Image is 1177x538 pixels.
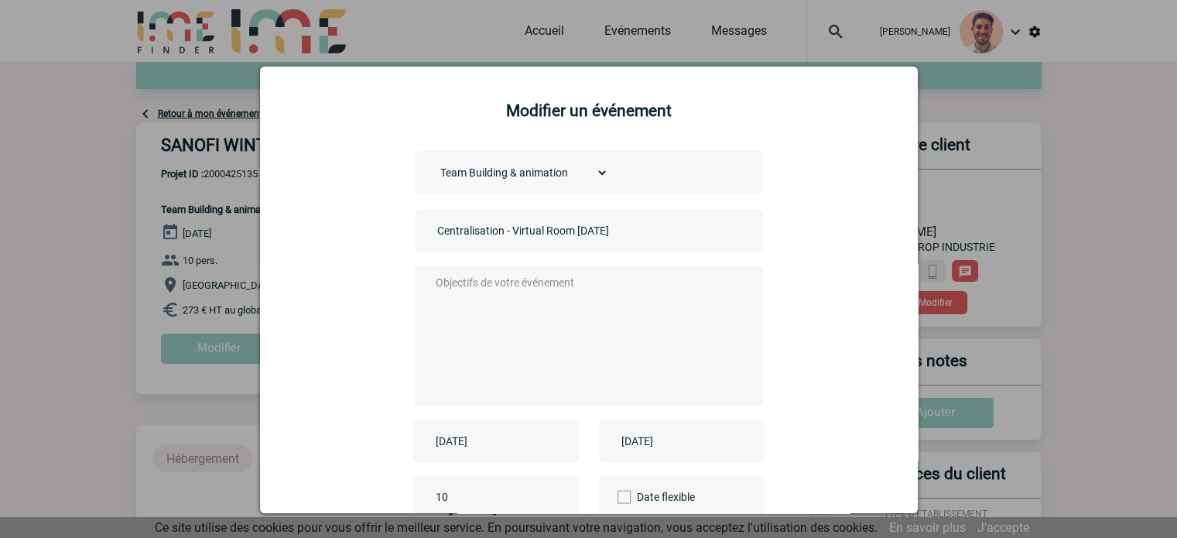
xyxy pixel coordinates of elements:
[432,487,577,507] input: Nombre de participants
[432,431,539,451] input: Date de début
[433,221,650,241] input: Nom de l'événement
[279,101,898,120] h2: Modifier un événement
[618,475,670,519] label: Date flexible
[618,431,724,451] input: Date de fin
